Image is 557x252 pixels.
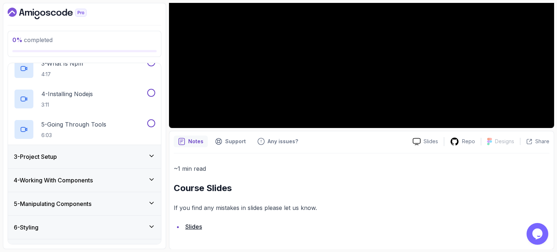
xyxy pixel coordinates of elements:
button: 5-Going Through Tools6:03 [14,119,155,140]
p: Slides [424,138,438,145]
a: Slides [185,223,202,230]
p: 6:03 [41,132,106,139]
p: 5 - Going Through Tools [41,120,106,129]
button: Share [520,138,549,145]
p: ~1 min read [174,164,549,174]
p: Repo [462,138,475,145]
p: Any issues? [268,138,298,145]
p: 3 - What Is Npm [41,59,83,68]
button: 5-Manipulating Components [8,192,161,215]
iframe: chat widget [527,223,550,245]
p: Designs [495,138,514,145]
button: 4-Installing Nodejs3:11 [14,89,155,109]
p: If you find any mistakes in slides please let us know. [174,203,549,213]
span: completed [12,36,53,44]
button: 3-What Is Npm4:17 [14,58,155,79]
span: 0 % [12,36,22,44]
a: Dashboard [8,8,103,19]
button: Feedback button [253,136,302,147]
p: 4 - Installing Nodejs [41,90,93,98]
button: Support button [211,136,250,147]
h3: 6 - Styling [14,223,38,232]
p: 4:17 [41,71,83,78]
a: Slides [407,138,444,145]
button: 6-Styling [8,216,161,239]
button: 3-Project Setup [8,145,161,168]
a: Repo [444,137,481,146]
h3: 4 - Working With Components [14,176,93,185]
h2: Course Slides [174,182,549,194]
button: 4-Working With Components [8,169,161,192]
p: Notes [188,138,203,145]
p: Share [535,138,549,145]
p: Support [225,138,246,145]
button: notes button [174,136,208,147]
p: 3:11 [41,101,93,108]
h3: 3 - Project Setup [14,152,57,161]
h3: 5 - Manipulating Components [14,199,91,208]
